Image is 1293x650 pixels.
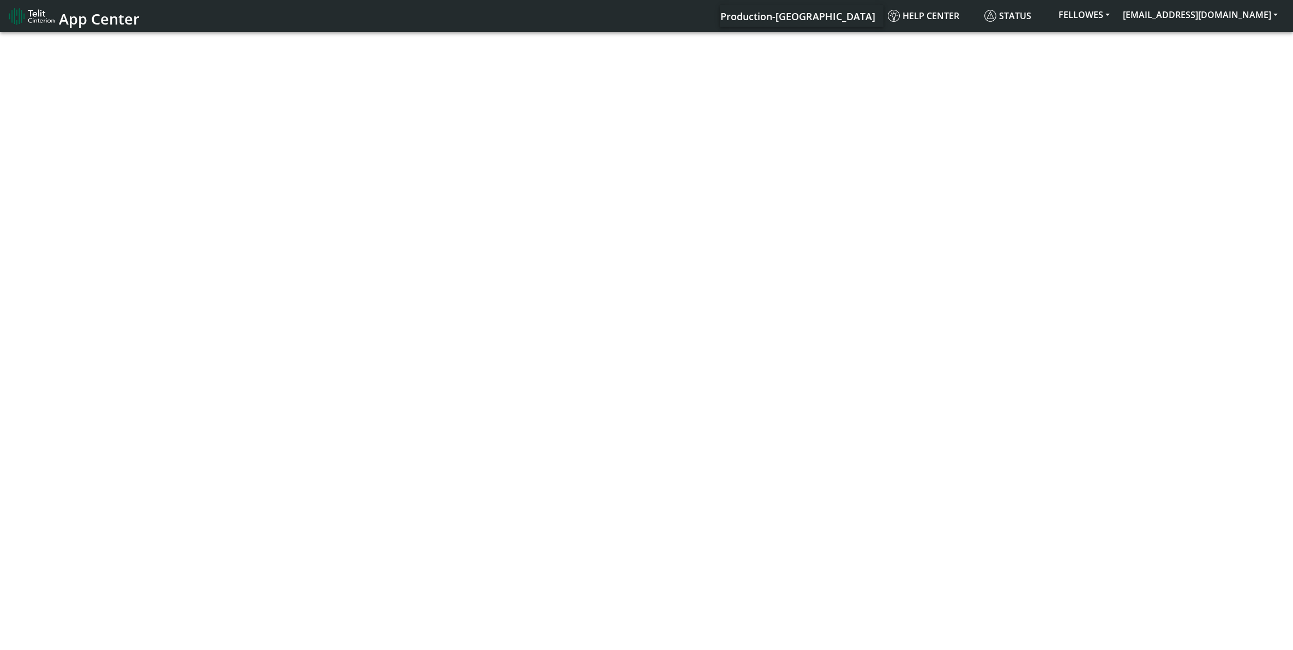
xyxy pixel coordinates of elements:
img: status.svg [984,10,996,22]
span: Production-[GEOGRAPHIC_DATA] [720,10,875,23]
button: FELLOWES [1052,5,1116,25]
img: knowledge.svg [888,10,900,22]
a: Your current platform instance [720,5,875,27]
span: Status [984,10,1031,22]
a: Help center [883,5,980,27]
a: App Center [9,4,138,28]
button: [EMAIL_ADDRESS][DOMAIN_NAME] [1116,5,1284,25]
a: Status [980,5,1052,27]
img: logo-telit-cinterion-gw-new.png [9,8,55,25]
span: Help center [888,10,959,22]
span: App Center [59,9,140,29]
